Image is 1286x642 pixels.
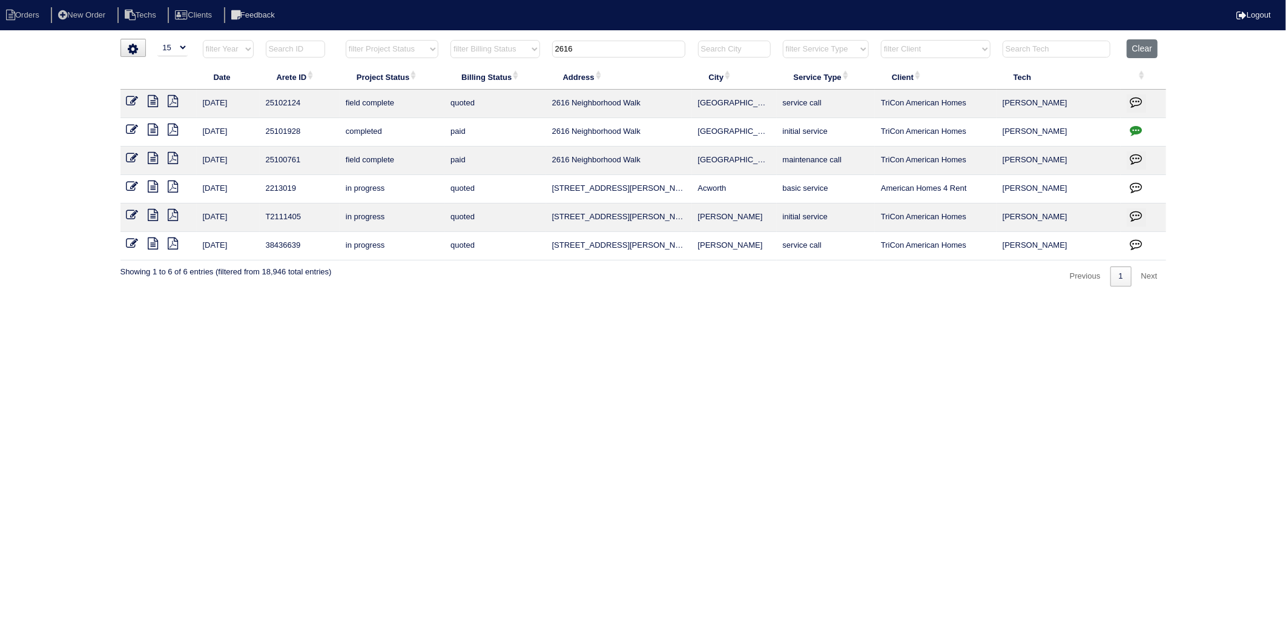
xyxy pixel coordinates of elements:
td: in progress [340,232,444,260]
td: quoted [444,204,546,232]
td: TriCon American Homes [875,232,997,260]
input: Search ID [266,41,325,58]
th: Arete ID: activate to sort column ascending [260,64,340,90]
td: [STREET_ADDRESS][PERSON_NAME][PERSON_NAME] [546,232,692,260]
td: 2616 Neighborhood Walk [546,118,692,147]
td: basic service [777,175,875,204]
td: [STREET_ADDRESS][PERSON_NAME] [546,175,692,204]
td: [DATE] [197,175,260,204]
td: [PERSON_NAME] [692,204,777,232]
td: maintenance call [777,147,875,175]
td: in progress [340,204,444,232]
td: service call [777,90,875,118]
input: Search Address [552,41,685,58]
td: initial service [777,118,875,147]
th: Billing Status: activate to sort column ascending [444,64,546,90]
td: in progress [340,175,444,204]
td: [PERSON_NAME] [997,118,1121,147]
th: Date [197,64,260,90]
a: Techs [117,10,166,19]
td: quoted [444,90,546,118]
td: American Homes 4 Rent [875,175,997,204]
a: New Order [51,10,115,19]
td: service call [777,232,875,260]
td: [DATE] [197,147,260,175]
input: Search City [698,41,771,58]
li: Techs [117,7,166,24]
td: T2111405 [260,204,340,232]
li: Feedback [224,7,285,24]
input: Search Tech [1003,41,1110,58]
td: [PERSON_NAME] [997,232,1121,260]
th: City: activate to sort column ascending [692,64,777,90]
td: [DATE] [197,118,260,147]
td: 2616 Neighborhood Walk [546,90,692,118]
td: TriCon American Homes [875,118,997,147]
div: Showing 1 to 6 of 6 entries (filtered from 18,946 total entries) [120,260,332,277]
a: Next [1133,266,1166,286]
td: quoted [444,175,546,204]
td: [STREET_ADDRESS][PERSON_NAME][PERSON_NAME] [546,204,692,232]
a: Logout [1236,10,1271,19]
td: [GEOGRAPHIC_DATA] [692,90,777,118]
td: paid [444,147,546,175]
td: completed [340,118,444,147]
th: Address: activate to sort column ascending [546,64,692,90]
td: [PERSON_NAME] [997,90,1121,118]
a: 1 [1110,266,1132,286]
button: Clear [1127,39,1158,58]
td: field complete [340,147,444,175]
li: Clients [168,7,222,24]
td: 25100761 [260,147,340,175]
td: paid [444,118,546,147]
td: 25102124 [260,90,340,118]
td: Acworth [692,175,777,204]
th: Client: activate to sort column ascending [875,64,997,90]
a: Clients [168,10,222,19]
td: field complete [340,90,444,118]
th: Service Type: activate to sort column ascending [777,64,875,90]
td: 38436639 [260,232,340,260]
td: TriCon American Homes [875,147,997,175]
th: Project Status: activate to sort column ascending [340,64,444,90]
td: TriCon American Homes [875,90,997,118]
td: 2213019 [260,175,340,204]
td: [PERSON_NAME] [997,204,1121,232]
td: 25101928 [260,118,340,147]
td: [PERSON_NAME] [692,232,777,260]
td: [GEOGRAPHIC_DATA] [692,118,777,147]
td: 2616 Neighborhood Walk [546,147,692,175]
td: [PERSON_NAME] [997,175,1121,204]
td: [DATE] [197,90,260,118]
td: TriCon American Homes [875,204,997,232]
td: initial service [777,204,875,232]
td: [DATE] [197,232,260,260]
td: [DATE] [197,204,260,232]
li: New Order [51,7,115,24]
td: quoted [444,232,546,260]
a: Previous [1061,266,1109,286]
td: [GEOGRAPHIC_DATA] [692,147,777,175]
td: [PERSON_NAME] [997,147,1121,175]
th: Tech [997,64,1121,90]
th: : activate to sort column ascending [1121,64,1166,90]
